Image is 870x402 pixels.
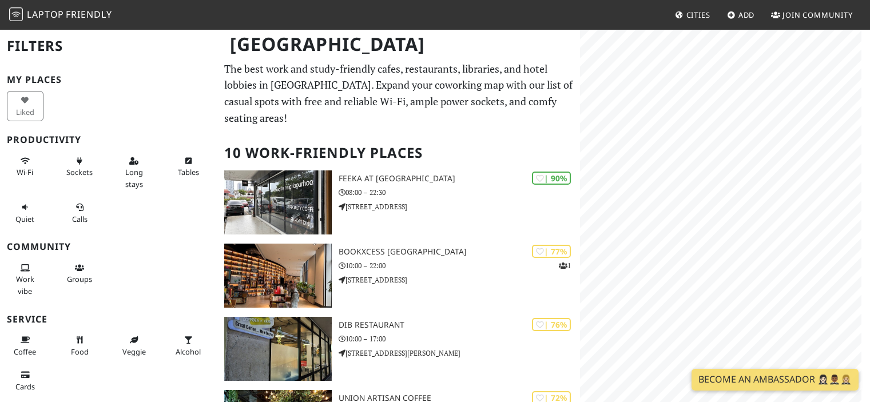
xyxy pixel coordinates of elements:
button: Quiet [7,198,43,228]
h3: DIB RESTAURANT [339,320,581,330]
button: Alcohol [170,331,206,361]
span: Join Community [782,10,853,20]
a: Add [722,5,760,25]
span: Coffee [14,347,36,357]
a: FEEKA at Happy Mansion | 90% FEEKA at [GEOGRAPHIC_DATA] 08:00 – 22:30 [STREET_ADDRESS] [217,170,580,234]
p: 10:00 – 22:00 [339,260,581,271]
div: | 77% [532,245,571,258]
h3: BookXcess [GEOGRAPHIC_DATA] [339,247,581,257]
button: Tables [170,152,206,182]
div: | 76% [532,318,571,331]
h2: Filters [7,29,210,63]
img: DIB RESTAURANT [224,317,331,381]
p: [STREET_ADDRESS][PERSON_NAME] [339,348,581,359]
button: Coffee [7,331,43,361]
button: Veggie [116,331,152,361]
span: Quiet [15,214,34,224]
span: Power sockets [66,167,93,177]
span: Food [71,347,89,357]
span: People working [16,274,34,296]
a: Join Community [766,5,857,25]
p: [STREET_ADDRESS] [339,274,581,285]
p: [STREET_ADDRESS] [339,201,581,212]
h2: 10 Work-Friendly Places [224,136,573,170]
p: 10:00 – 17:00 [339,333,581,344]
button: Calls [61,198,98,228]
p: 08:00 – 22:30 [339,187,581,198]
h3: Productivity [7,134,210,145]
span: Credit cards [15,381,35,392]
img: LaptopFriendly [9,7,23,21]
img: BookXcess Tropicana Gardens Mall [224,244,331,308]
span: Work-friendly tables [178,167,199,177]
img: FEEKA at Happy Mansion [224,170,331,234]
p: The best work and study-friendly cafes, restaurants, libraries, and hotel lobbies in [GEOGRAPHIC_... [224,61,573,126]
div: | 90% [532,172,571,185]
h3: My Places [7,74,210,85]
span: Alcohol [176,347,201,357]
a: Cities [670,5,715,25]
span: Laptop [27,8,64,21]
a: Become an Ambassador 🤵🏻‍♀️🤵🏾‍♂️🤵🏼‍♀️ [692,369,859,391]
span: Long stays [125,167,143,189]
button: Cards [7,365,43,396]
span: Add [738,10,755,20]
h1: [GEOGRAPHIC_DATA] [221,29,578,60]
a: LaptopFriendly LaptopFriendly [9,5,112,25]
span: Group tables [67,274,92,284]
span: Veggie [122,347,146,357]
button: Work vibe [7,258,43,300]
a: DIB RESTAURANT | 76% DIB RESTAURANT 10:00 – 17:00 [STREET_ADDRESS][PERSON_NAME] [217,317,580,381]
span: Friendly [66,8,112,21]
h3: FEEKA at [GEOGRAPHIC_DATA] [339,174,581,184]
button: Wi-Fi [7,152,43,182]
span: Video/audio calls [72,214,88,224]
button: Long stays [116,152,152,193]
span: Stable Wi-Fi [17,167,33,177]
button: Groups [61,258,98,289]
button: Food [61,331,98,361]
p: 1 [559,260,571,271]
h3: Service [7,314,210,325]
a: BookXcess Tropicana Gardens Mall | 77% 1 BookXcess [GEOGRAPHIC_DATA] 10:00 – 22:00 [STREET_ADDRESS] [217,244,580,308]
button: Sockets [61,152,98,182]
h3: Community [7,241,210,252]
span: Cities [686,10,710,20]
